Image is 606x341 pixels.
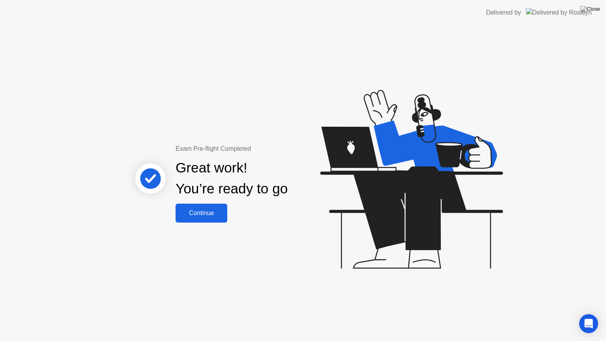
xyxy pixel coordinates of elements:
[176,144,339,154] div: Exam Pre-flight Completed
[580,6,600,12] img: Close
[176,157,288,199] div: Great work! You’re ready to go
[486,8,521,17] div: Delivered by
[526,8,592,17] img: Delivered by Rosalyn
[176,204,227,223] button: Continue
[579,314,598,333] div: Open Intercom Messenger
[178,210,225,217] div: Continue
